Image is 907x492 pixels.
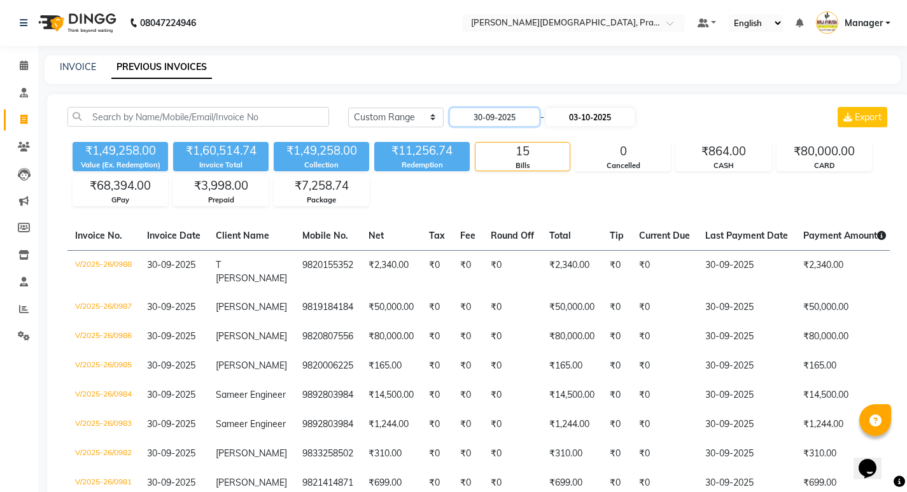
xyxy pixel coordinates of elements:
td: ₹1,244.00 [796,410,894,439]
td: 30-09-2025 [698,250,796,293]
span: 30-09-2025 [147,360,195,371]
td: V/2025-26/0988 [67,250,139,293]
td: ₹50,000.00 [542,293,602,322]
span: T [PERSON_NAME] [216,259,287,284]
td: ₹0 [421,250,453,293]
div: ₹68,394.00 [73,177,167,195]
td: 30-09-2025 [698,410,796,439]
td: V/2025-26/0986 [67,322,139,351]
td: ₹14,500.00 [361,381,421,410]
td: ₹0 [453,322,483,351]
span: 30-09-2025 [147,477,195,488]
div: ₹1,49,258.00 [274,142,369,160]
div: ₹7,258.74 [274,177,369,195]
div: Cancelled [576,160,670,171]
input: End Date [545,108,635,126]
span: [PERSON_NAME] [216,330,287,342]
td: ₹2,340.00 [542,250,602,293]
td: ₹0 [631,322,698,351]
td: ₹0 [602,410,631,439]
td: ₹0 [631,381,698,410]
div: GPay [73,195,167,206]
td: ₹310.00 [361,439,421,468]
span: 30-09-2025 [147,259,195,271]
a: PREVIOUS INVOICES [111,56,212,79]
td: 9833258502 [295,439,361,468]
td: 9820155352 [295,250,361,293]
div: Value (Ex. Redemption) [73,160,168,171]
td: ₹0 [421,351,453,381]
div: Invoice Total [173,160,269,171]
span: Fee [460,230,475,241]
td: ₹165.00 [796,351,894,381]
td: ₹2,340.00 [796,250,894,293]
td: ₹0 [421,410,453,439]
td: 9892803984 [295,410,361,439]
div: 15 [475,143,570,160]
td: ₹80,000.00 [361,322,421,351]
div: CASH [677,160,771,171]
td: ₹2,340.00 [361,250,421,293]
td: ₹0 [421,439,453,468]
div: Collection [274,160,369,171]
td: ₹310.00 [796,439,894,468]
td: V/2025-26/0982 [67,439,139,468]
span: 30-09-2025 [147,330,195,342]
td: ₹0 [631,410,698,439]
td: 30-09-2025 [698,293,796,322]
input: Start Date [450,108,539,126]
td: ₹0 [631,250,698,293]
span: Manager [845,17,883,30]
td: 30-09-2025 [698,381,796,410]
div: ₹864.00 [677,143,771,160]
span: [PERSON_NAME] [216,447,287,459]
span: Sameer Engineer [216,418,286,430]
td: 9820006225 [295,351,361,381]
span: Net [369,230,384,241]
td: ₹0 [483,439,542,468]
div: CARD [777,160,871,171]
span: Sameer Engineer [216,389,286,400]
div: 0 [576,143,670,160]
span: Invoice Date [147,230,200,241]
span: Payment Amount [803,230,886,241]
button: Export [838,107,887,127]
span: Total [549,230,571,241]
td: ₹0 [483,410,542,439]
td: ₹0 [453,439,483,468]
td: ₹14,500.00 [542,381,602,410]
a: INVOICE [60,61,96,73]
td: ₹0 [483,250,542,293]
div: ₹1,60,514.74 [173,142,269,160]
span: Last Payment Date [705,230,788,241]
td: ₹0 [602,351,631,381]
td: ₹0 [631,293,698,322]
div: Redemption [374,160,470,171]
td: ₹0 [483,381,542,410]
img: logo [32,5,120,41]
td: ₹0 [453,410,483,439]
td: 9820807556 [295,322,361,351]
span: Current Due [639,230,690,241]
td: 9819184184 [295,293,361,322]
td: 30-09-2025 [698,439,796,468]
td: ₹0 [453,293,483,322]
td: ₹0 [602,381,631,410]
td: V/2025-26/0984 [67,381,139,410]
div: ₹80,000.00 [777,143,871,160]
td: V/2025-26/0985 [67,351,139,381]
td: ₹310.00 [542,439,602,468]
td: ₹50,000.00 [796,293,894,322]
span: Client Name [216,230,269,241]
td: ₹0 [602,250,631,293]
span: [PERSON_NAME] [216,360,287,371]
td: ₹80,000.00 [796,322,894,351]
td: ₹0 [421,322,453,351]
div: Package [274,195,369,206]
span: Export [855,111,882,123]
td: ₹0 [483,322,542,351]
td: ₹0 [421,381,453,410]
div: Prepaid [174,195,268,206]
td: ₹80,000.00 [542,322,602,351]
td: ₹0 [631,351,698,381]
